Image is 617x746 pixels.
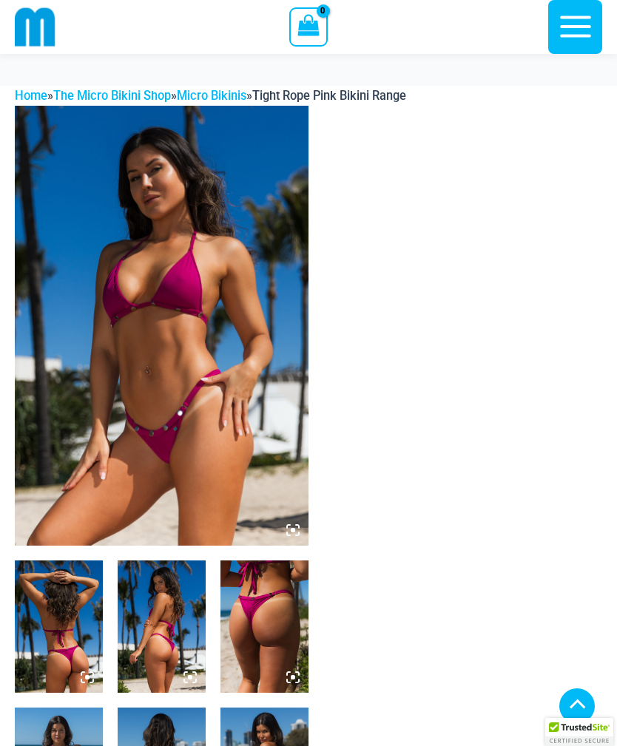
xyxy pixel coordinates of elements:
[220,560,308,692] img: Tight Rope Pink 4228 Thong
[545,718,613,746] div: TrustedSite Certified
[15,7,55,47] img: cropped mm emblem
[53,89,171,103] a: The Micro Bikini Shop
[289,7,327,46] a: View Shopping Cart, empty
[118,560,206,692] img: Tight Rope Pink 319 Top 4228 Thong
[15,89,47,103] a: Home
[252,89,406,103] span: Tight Rope Pink Bikini Range
[15,89,406,103] span: » » »
[177,89,246,103] a: Micro Bikinis
[15,106,308,546] img: Tight Rope Pink 319 Top 4228 Thong
[15,560,103,692] img: Tight Rope Pink 319 Top 4228 Thong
